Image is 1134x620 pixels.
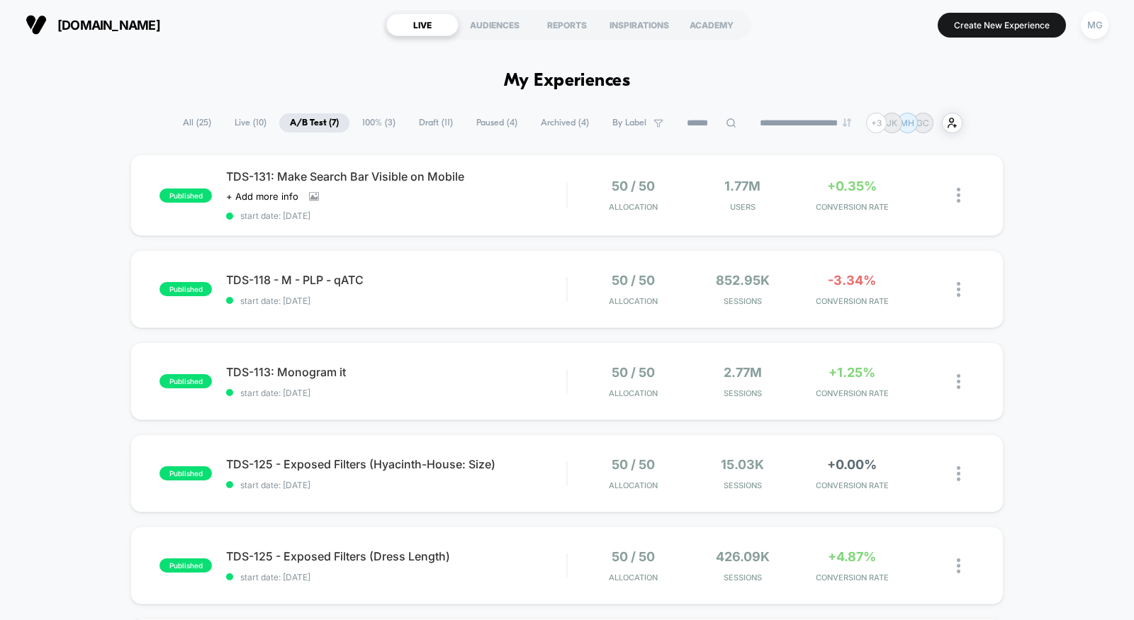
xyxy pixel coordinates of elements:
[916,118,929,128] p: GC
[724,179,760,193] span: 1.77M
[21,13,164,36] button: [DOMAIN_NAME]
[226,169,566,184] span: TDS-131: Make Search Bar Visible on Mobile
[226,457,566,471] span: TDS-125 - Exposed Filters (Hyacinth-House: Size)
[408,113,464,133] span: Draft ( 11 )
[612,118,646,128] span: By Label
[801,480,904,490] span: CONVERSION RATE
[801,296,904,306] span: CONVERSION RATE
[716,273,770,288] span: 852.95k
[801,202,904,212] span: CONVERSION RATE
[691,480,794,490] span: Sessions
[226,388,566,398] span: start date: [DATE]
[900,118,914,128] p: MH
[691,573,794,582] span: Sessions
[612,179,655,193] span: 50 / 50
[716,549,770,564] span: 426.09k
[226,210,566,221] span: start date: [DATE]
[609,480,658,490] span: Allocation
[609,296,658,306] span: Allocation
[957,558,960,573] img: close
[26,14,47,35] img: Visually logo
[159,188,212,203] span: published
[938,13,1066,38] button: Create New Experience
[957,374,960,389] img: close
[1077,11,1113,40] button: MG
[172,113,222,133] span: All ( 25 )
[159,558,212,573] span: published
[609,388,658,398] span: Allocation
[866,113,887,133] div: + 3
[827,457,877,472] span: +0.00%
[721,457,764,472] span: 15.03k
[828,549,876,564] span: +4.87%
[801,573,904,582] span: CONVERSION RATE
[459,13,531,36] div: AUDIENCES
[957,282,960,297] img: close
[226,549,566,563] span: TDS-125 - Exposed Filters (Dress Length)
[57,18,160,33] span: [DOMAIN_NAME]
[827,179,877,193] span: +0.35%
[466,113,528,133] span: Paused ( 4 )
[226,480,566,490] span: start date: [DATE]
[612,549,655,564] span: 50 / 50
[279,113,349,133] span: A/B Test ( 7 )
[609,573,658,582] span: Allocation
[504,71,631,91] h1: My Experiences
[530,113,600,133] span: Archived ( 4 )
[957,188,960,203] img: close
[159,282,212,296] span: published
[1081,11,1108,39] div: MG
[531,13,603,36] div: REPORTS
[226,365,566,379] span: TDS-113: Monogram it
[691,388,794,398] span: Sessions
[159,374,212,388] span: published
[226,191,298,202] span: + Add more info
[609,202,658,212] span: Allocation
[828,273,876,288] span: -3.34%
[226,273,566,287] span: TDS-118 - M - PLP - qATC
[612,273,655,288] span: 50 / 50
[159,466,212,480] span: published
[352,113,406,133] span: 100% ( 3 )
[887,118,897,128] p: JK
[675,13,748,36] div: ACADEMY
[691,296,794,306] span: Sessions
[386,13,459,36] div: LIVE
[224,113,277,133] span: Live ( 10 )
[829,365,875,380] span: +1.25%
[226,295,566,306] span: start date: [DATE]
[957,466,960,481] img: close
[226,572,566,582] span: start date: [DATE]
[612,457,655,472] span: 50 / 50
[843,118,851,127] img: end
[724,365,762,380] span: 2.77M
[691,202,794,212] span: Users
[801,388,904,398] span: CONVERSION RATE
[612,365,655,380] span: 50 / 50
[603,13,675,36] div: INSPIRATIONS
